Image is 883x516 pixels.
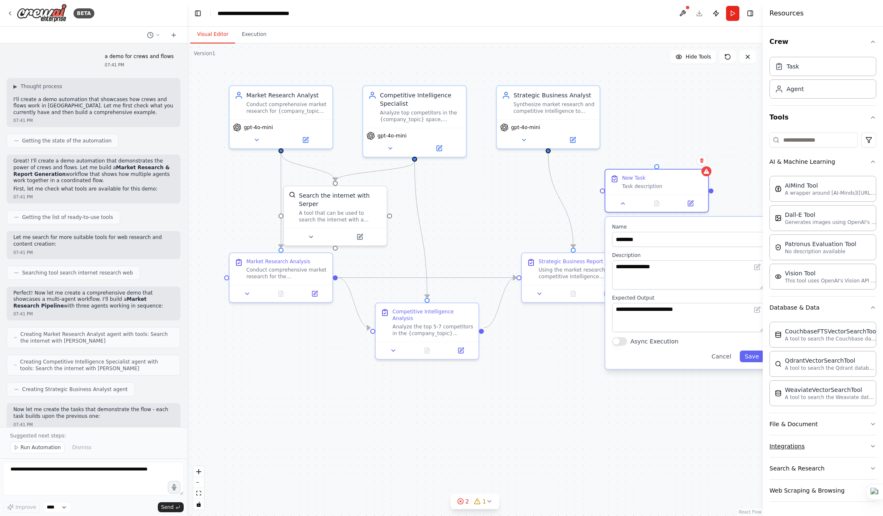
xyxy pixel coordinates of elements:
[775,331,782,338] img: CouchbaseFTSVectorSearchTool
[13,296,147,309] strong: Market Research Pipeline
[622,175,645,181] div: New Task
[775,215,782,221] img: DallETool
[193,488,204,499] button: fit view
[787,85,804,93] div: Agent
[769,106,876,129] button: Tools
[769,173,876,296] div: AI & Machine Learning
[229,252,333,303] div: Market Research AnalysisConduct comprehensive market research for the {company_topic} industry. R...
[277,153,285,248] g: Edge from ffd6dbb8-57cf-44ce-bc69-20d79e64126c to 0ca20460-a973-4aa5-b8ff-1b3b0d1cf3b9
[168,481,180,493] button: Click to speak your automation idea
[785,219,877,226] p: Generates images using OpenAI's Dall-E model.
[785,211,877,219] div: Dall-E Tool
[13,407,174,419] p: Now let me create the tasks that demonstrate the flow - each task builds upon the previous one:
[10,432,177,439] p: Suggested next steps:
[415,143,463,153] button: Open in side panel
[193,477,204,488] button: zoom out
[785,248,856,255] p: No description available
[769,435,876,457] button: Integrations
[670,50,716,64] button: Hide Tools
[13,83,17,90] span: ▶
[483,497,486,506] span: 1
[775,361,782,367] img: QdrantVectorSearchTool
[13,422,174,428] div: 07:41 PM
[246,101,327,114] div: Conduct comprehensive market research for {company_topic} industry, gathering data on market size...
[740,351,764,362] button: Save
[785,181,877,190] div: AIMind Tool
[22,269,133,276] span: Searching tool search internet research web
[377,132,407,139] span: gpt-4o-mini
[450,494,500,509] button: 21
[739,510,762,514] a: React Flow attribution
[775,244,782,251] img: PatronusEvalTool
[592,289,621,299] button: Open in side panel
[10,442,65,453] button: Run Automation
[785,240,856,248] div: Patronus Evaluation Tool
[514,101,595,114] div: Synthesize market research and competitive intelligence to create comprehensive business strategy...
[785,269,877,277] div: Vision Tool
[785,336,877,342] p: A tool to search the Couchbase database for relevant information on internal documents.
[775,390,782,397] img: WeaviateVectorSearchTool
[612,224,764,230] label: Name
[13,186,174,193] p: First, let me check what tools are available for this demo:
[484,274,516,332] g: Edge from 0d56fb0e-ca4f-4d8d-86d5-ba4b6ee29e46 to 0b6b182b-5f98-413b-ae8a-b7b0bc84935a
[769,30,876,53] button: Crew
[392,323,473,337] div: Analyze the top 5-7 competitors in the {company_topic} industry. For each competitor, research th...
[13,165,170,177] strong: Market Research & Report Generation
[775,273,782,280] img: VisionTool
[283,186,387,246] div: SerperDevToolSearch the internet with SerperA tool that can be used to search the internet with a...
[556,289,591,299] button: No output available
[299,191,382,208] div: Search the internet with Serper
[769,458,876,479] button: Search & Research
[336,232,383,242] button: Open in side panel
[20,358,173,372] span: Creating Competitive Intelligence Specialist agent with tools: Search the internet with [PERSON_N...
[362,85,467,158] div: Competitive Intelligence SpecialistAnalyze top competitors in the {company_topic} space, identify...
[20,331,173,344] span: Creating Market Research Analyst agent with tools: Search the internet with [PERSON_NAME]
[167,30,180,40] button: Start a new chat
[785,365,877,371] p: A tool to search the Qdrant database for relevant information on internal documents.
[22,137,111,144] span: Getting the state of the automation
[13,234,174,247] p: Let me search for more suitable tools for web research and content creation:
[22,386,128,393] span: Creating Strategic Business Analyst agent
[696,155,707,166] button: Delete node
[144,30,164,40] button: Switch to previous chat
[190,26,235,43] button: Visual Editor
[331,162,419,181] g: Edge from 3d9d99e1-352a-45d3-886c-e165635d3a3d to 30515b6b-deb9-4c94-8b72-5e456379d26b
[785,327,878,336] div: CouchbaseFTSVectorSearchTool
[744,8,756,19] button: Hide right sidebar
[246,258,310,265] div: Market Research Analysis
[73,8,94,18] div: BETA
[630,337,678,346] label: Async Execution
[785,394,877,401] p: A tool to search the Weaviate database for relevant information on internal documents.
[218,9,311,18] nav: breadcrumb
[263,289,299,299] button: No output available
[612,252,764,259] label: Description
[769,413,876,435] button: File & Document
[192,8,204,19] button: Hide left sidebar
[785,386,877,394] div: WeaviateVectorSearchTool
[299,210,382,223] div: A tool that can be used to search the internet with a search_query. Supports different search typ...
[193,466,204,510] div: React Flow controls
[72,444,91,451] span: Dismiss
[769,480,876,501] button: Web Scraping & Browsing
[277,153,339,181] g: Edge from ffd6dbb8-57cf-44ce-bc69-20d79e64126c to 30515b6b-deb9-4c94-8b72-5e456379d26b
[246,267,327,280] div: Conduct comprehensive market research for the {company_topic} industry. Research market size, cur...
[194,50,215,57] div: Version 1
[15,504,36,511] span: Improve
[496,85,600,149] div: Strategic Business AnalystSynthesize market research and competitive intelligence to create compr...
[785,277,877,284] p: This tool uses OpenAI's Vision API to describe the contents of an image.
[235,26,273,43] button: Execution
[639,198,675,208] button: No output available
[22,214,113,221] span: Getting the list of ready-to-use tools
[410,162,431,298] g: Edge from 3d9d99e1-352a-45d3-886c-e165635d3a3d to 0d56fb0e-ca4f-4d8d-86d5-ba4b6ee29e46
[380,109,461,123] div: Analyze top competitors in the {company_topic} space, identifying their strategies, strengths, we...
[446,346,475,356] button: Open in side panel
[13,194,174,200] div: 07:41 PM
[375,302,479,360] div: Competitive Intelligence AnalysisAnalyze the top 5-7 competitors in the {company_topic} industry....
[544,153,577,248] g: Edge from 8c1f1b64-4df8-4460-92f1-3249296565bd to 0b6b182b-5f98-413b-ae8a-b7b0bc84935a
[20,83,62,90] span: Thought process
[676,198,705,208] button: Open in side panel
[105,62,174,68] div: 07:41 PM
[775,186,782,192] img: AIMindTool
[246,91,327,99] div: Market Research Analyst
[511,124,540,131] span: gpt-4o-mini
